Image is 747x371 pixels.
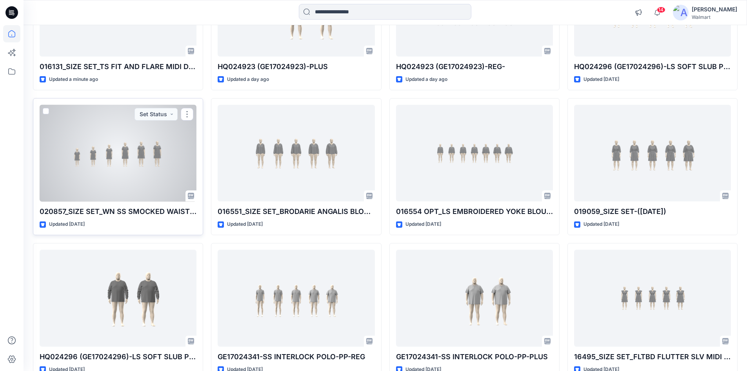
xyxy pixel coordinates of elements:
p: 16495_SIZE SET_FLTBD FLUTTER SLV MIDI DRESS [574,351,731,362]
a: 16495_SIZE SET_FLTBD FLUTTER SLV MIDI DRESS [574,250,731,347]
a: 019059_SIZE SET-(26-07-25) [574,105,731,202]
p: 019059_SIZE SET-([DATE]) [574,206,731,217]
p: Updated [DATE] [405,220,441,228]
p: HQ024923 (GE17024923)-REG- [396,61,553,72]
p: Updated [DATE] [49,220,85,228]
p: HQ024296 (GE17024296)-LS SOFT SLUB POCKET CREW-REG [574,61,731,72]
a: GE17024341-SS INTERLOCK POLO-PP-REG [218,250,374,347]
p: Updated [DATE] [583,75,619,84]
p: GE17024341-SS INTERLOCK POLO-PP-REG [218,351,374,362]
p: 016131_SIZE SET_TS FIT AND FLARE MIDI DRESS [40,61,196,72]
div: [PERSON_NAME] [692,5,737,14]
p: HQ024296 (GE17024296)-LS SOFT SLUB POCKET CREW-PLUS [40,351,196,362]
a: HQ024296 (GE17024296)-LS SOFT SLUB POCKET CREW-PLUS [40,250,196,347]
a: 016551_SIZE SET_BRODARIE ANGALIS BLOUSE-14-08-2025 [218,105,374,202]
p: 016554 OPT_LS EMBROIDERED YOKE BLOUSE [DATE] [396,206,553,217]
p: Updated a day ago [227,75,269,84]
p: Updated [DATE] [227,220,263,228]
a: 016554 OPT_LS EMBROIDERED YOKE BLOUSE 01-08-2025 [396,105,553,202]
a: 020857_SIZE SET_WN SS SMOCKED WAIST DR [40,105,196,202]
p: HQ024923 (GE17024923)-PLUS [218,61,374,72]
img: avatar [673,5,689,20]
span: 14 [657,7,665,13]
a: GE17024341-SS INTERLOCK POLO-PP-PLUS [396,250,553,347]
p: Updated a minute ago [49,75,98,84]
p: Updated [DATE] [583,220,619,228]
div: Walmart [692,14,737,20]
p: 020857_SIZE SET_WN SS SMOCKED WAIST DR [40,206,196,217]
p: Updated a day ago [405,75,447,84]
p: 016551_SIZE SET_BRODARIE ANGALIS BLOUSE-14-08-2025 [218,206,374,217]
p: GE17024341-SS INTERLOCK POLO-PP-PLUS [396,351,553,362]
